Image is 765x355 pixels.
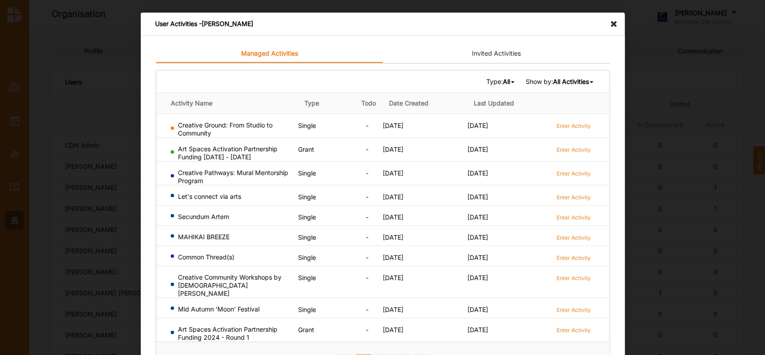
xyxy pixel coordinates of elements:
span: [DATE] [467,233,488,241]
span: - [365,145,368,153]
th: Last Updated [467,92,552,114]
span: Grant [298,326,314,333]
th: Activity Name [156,92,298,114]
span: [DATE] [467,254,488,261]
span: Single [298,193,316,201]
span: - [365,233,368,241]
label: Enter Activity [556,326,590,334]
span: - [365,193,368,201]
span: [DATE] [467,122,488,129]
span: [DATE] [467,306,488,313]
th: Type [298,92,354,114]
th: Date Created [383,92,467,114]
span: Show by: [525,77,594,85]
label: Enter Activity [556,193,590,201]
label: Enter Activity [556,274,590,282]
span: Single [298,274,316,281]
div: Creative Pathways: Mural Mentorship Program [171,169,294,185]
span: - [365,306,368,313]
span: [DATE] [467,169,488,177]
div: MAHIKAI BREEZE [171,233,294,241]
span: - [365,326,368,333]
span: - [365,213,368,221]
th: Todo [354,92,382,114]
span: Single [298,122,316,129]
span: - [365,122,368,129]
span: [DATE] [383,145,403,153]
span: [DATE] [467,213,488,221]
span: Single [298,213,316,221]
span: [DATE] [383,213,403,221]
span: - [365,254,368,261]
div: Common Thread(s) [171,253,294,261]
span: [DATE] [467,274,488,281]
label: Enter Activity [556,234,590,241]
span: - [365,274,368,281]
span: [DATE] [383,254,403,261]
label: Enter Activity [556,254,590,262]
a: Enter Activity [556,213,590,221]
div: Art Spaces Activation Partnership Funding [DATE] - [DATE] [171,145,294,161]
span: [DATE] [467,193,488,201]
label: Enter Activity [556,306,590,314]
div: Mid Autumn 'Moon' Festival [171,305,294,313]
a: Enter Activity [556,253,590,262]
span: [DATE] [383,122,403,129]
span: [DATE] [383,193,403,201]
div: Secundum Artem [171,213,294,221]
span: [DATE] [383,233,403,241]
div: User Activities - [PERSON_NAME] [141,13,625,35]
div: Creative Ground: From Studio to Community [171,121,294,137]
a: Managed Activities [156,45,383,63]
span: Single [298,233,316,241]
div: Art Spaces Activation Partnership Funding 2024 - Round 1 [171,325,294,342]
span: Grant [298,145,314,153]
a: Enter Activity [556,233,590,241]
b: All [502,78,510,85]
div: Creative Community Workshops by [DEMOGRAPHIC_DATA][PERSON_NAME] [171,273,294,298]
span: [DATE] [467,145,488,153]
label: Enter Activity [556,170,590,177]
span: [DATE] [383,306,403,313]
a: Enter Activity [556,273,590,282]
label: Enter Activity [556,122,590,130]
span: Single [298,254,316,261]
a: Enter Activity [556,121,590,130]
a: Invited Activities [383,45,609,63]
a: Enter Activity [556,193,590,201]
span: [DATE] [383,169,403,177]
span: Type: [486,77,515,85]
span: [DATE] [467,326,488,333]
label: Enter Activity [556,146,590,153]
div: Let's connect via arts [171,193,294,201]
a: Enter Activity [556,305,590,314]
a: Enter Activity [556,145,590,153]
span: - [365,169,368,177]
label: Enter Activity [556,214,590,221]
span: Single [298,169,316,177]
b: All Activities [553,78,588,85]
a: Enter Activity [556,325,590,334]
span: Single [298,306,316,313]
span: [DATE] [383,326,403,333]
span: [DATE] [383,274,403,281]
